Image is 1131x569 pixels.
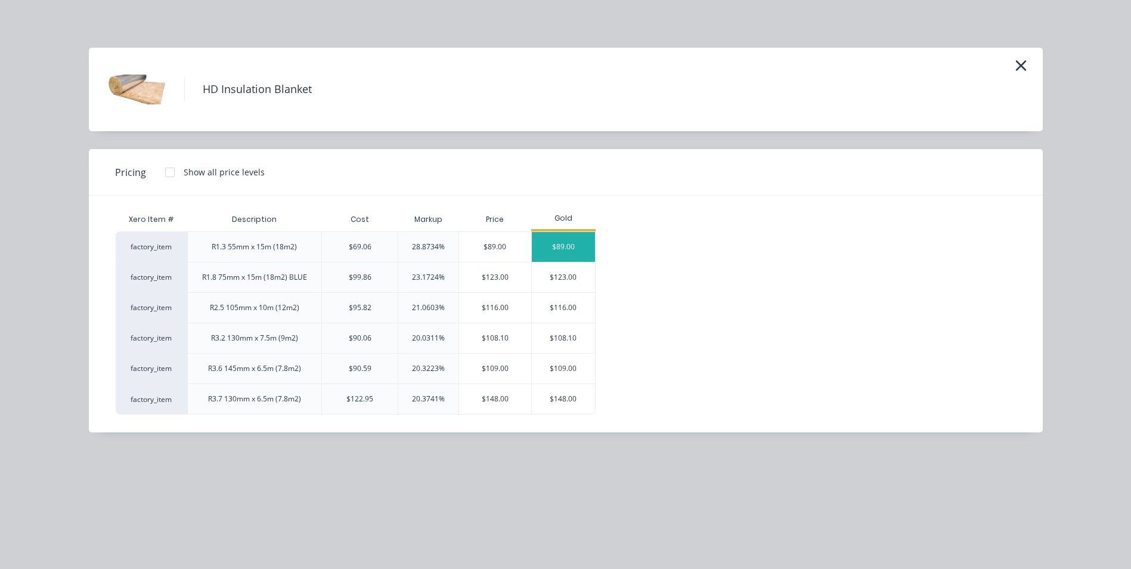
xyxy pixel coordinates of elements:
div: $89.00 [459,232,531,262]
div: $95.82 [349,302,371,313]
div: R1.8 75mm x 15m (18m2) BLUE [202,272,307,283]
div: $148.00 [532,384,596,414]
div: $69.06 [349,242,371,252]
div: Xero Item # [116,208,187,231]
div: $109.00 [532,354,596,384]
span: Pricing [115,165,146,180]
div: 20.3741% [412,394,445,404]
img: HD Insulation Blanket [107,60,166,119]
div: $108.10 [459,323,531,353]
div: R3.7 130mm x 6.5m (7.8m2) [208,394,301,404]
div: $148.00 [459,384,531,414]
div: factory_item [116,231,187,262]
div: Description [222,205,286,234]
div: R3.2 130mm x 7.5m (9m2) [211,333,298,344]
div: $90.59 [349,363,371,374]
div: R2.5 105mm x 10m (12m2) [210,302,299,313]
div: $116.00 [459,293,531,323]
div: factory_item [116,262,187,292]
div: Price [458,208,531,231]
h4: HD Insulation Blanket [184,78,330,101]
div: $109.00 [459,354,531,384]
div: 28.8734% [412,242,445,252]
div: Markup [398,208,458,231]
div: factory_item [116,292,187,323]
div: $123.00 [459,262,531,292]
div: $90.06 [349,333,371,344]
div: $99.86 [349,272,371,283]
div: factory_item [116,353,187,384]
div: 23.1724% [412,272,445,283]
div: Show all price levels [184,166,265,178]
div: R3.6 145mm x 6.5m (7.8m2) [208,363,301,374]
div: $123.00 [532,262,596,292]
div: R1.3 55mm x 15m (18m2) [212,242,297,252]
div: $108.10 [532,323,596,353]
div: factory_item [116,323,187,353]
div: factory_item [116,384,187,415]
div: Cost [321,208,398,231]
div: 20.0311% [412,333,445,344]
div: 21.0603% [412,302,445,313]
div: $89.00 [532,232,596,262]
div: 20.3223% [412,363,445,374]
div: Gold [531,213,596,224]
div: $116.00 [532,293,596,323]
div: $122.95 [346,394,373,404]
